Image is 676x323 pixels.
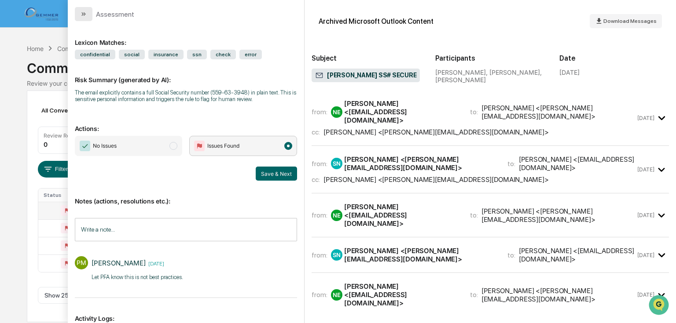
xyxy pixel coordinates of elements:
p: Risk Summary (generated by AI): [75,65,298,83]
span: to: [507,160,515,168]
div: [PERSON_NAME] <[EMAIL_ADDRESS][DOMAIN_NAME]> [344,203,459,228]
a: Powered byPylon [62,217,107,224]
a: 🖐️Preclearance [5,176,60,192]
button: Save & Next [256,167,297,181]
img: logo [21,5,63,22]
a: 🗄️Attestations [60,176,113,192]
div: [PERSON_NAME] <[PERSON_NAME][EMAIL_ADDRESS][DOMAIN_NAME]> [481,104,636,120]
p: Activity Logs: [75,304,298,322]
div: The email explicitly contains a full Social Security number (559-63-3948) in plain text. This is ... [75,89,298,102]
div: [PERSON_NAME] <[PERSON_NAME][EMAIL_ADDRESS][DOMAIN_NAME]> [323,175,548,184]
span: to: [470,211,478,219]
div: NE [331,106,342,118]
span: social [119,50,145,59]
div: NE [331,210,342,221]
div: 0 [44,141,48,148]
div: [PERSON_NAME] <[PERSON_NAME][EMAIL_ADDRESS][DOMAIN_NAME]> [344,155,497,172]
span: • [73,119,76,126]
div: Past conversations [9,97,59,104]
span: from: [312,211,327,219]
button: See all [136,95,160,106]
div: 🔎 [9,197,16,204]
time: Wednesday, July 16, 2025 at 2:09:19 PM [637,115,654,121]
div: NE [331,289,342,301]
span: Pylon [88,218,107,224]
div: [DATE] [559,69,580,76]
span: Attestations [73,179,109,188]
span: No Issues [93,142,117,150]
div: [PERSON_NAME] <[EMAIL_ADDRESS][DOMAIN_NAME]> [519,247,636,263]
div: [PERSON_NAME], [PERSON_NAME], [PERSON_NAME] [435,69,545,83]
span: from: [312,251,327,259]
span: [DATE] [78,143,96,150]
span: Data Lookup [18,196,55,205]
div: All Conversations [38,103,104,117]
div: PM [75,256,88,269]
span: cc: [312,175,320,184]
span: Preclearance [18,179,57,188]
div: Home [27,45,44,52]
time: Wednesday, July 16, 2025 at 2:20:14 PM [637,166,654,173]
div: [PERSON_NAME] [92,259,146,267]
span: Issues Found [207,142,239,150]
p: Let PFA know this is not best practices.​ [92,273,183,282]
a: 🔎Data Lookup [5,192,59,208]
span: ssn [187,50,207,59]
img: Flag [194,141,205,151]
div: [PERSON_NAME] <[PERSON_NAME][EMAIL_ADDRESS][DOMAIN_NAME]> [344,247,497,263]
img: 8933085812038_c878075ebb4cc5468115_72.jpg [18,67,34,83]
img: Patti Mullin [9,111,23,125]
span: • [73,143,76,150]
span: from: [312,290,327,299]
span: to: [470,108,478,116]
span: 12:19 PM [78,119,103,126]
h2: Subject [312,54,421,62]
div: Lexicon Matches: [75,28,298,46]
img: Patti Mullin [9,134,23,149]
button: Filters [38,161,76,178]
h2: Date [559,54,669,62]
time: Tuesday, July 29, 2025 at 1:47:30 PM [146,259,164,267]
iframe: Open customer support [648,294,672,318]
div: [PERSON_NAME] <[PERSON_NAME][EMAIL_ADDRESS][DOMAIN_NAME]> [481,287,636,303]
p: How can we help? [9,18,160,32]
th: Status [38,189,85,202]
p: Notes (actions, resolutions etc.): [75,187,298,205]
span: to: [470,290,478,299]
div: We're available if you need us! [40,76,121,83]
div: [PERSON_NAME] <[PERSON_NAME][EMAIL_ADDRESS][DOMAIN_NAME]> [481,207,636,224]
div: SN [331,158,342,169]
input: Clear [23,40,145,49]
span: from: [312,108,327,116]
button: Download Messages [590,14,662,28]
p: Actions: [75,114,298,132]
span: cc: [312,128,320,136]
span: confidential [75,50,115,59]
span: Download Messages [603,18,657,24]
span: insurance [148,50,184,59]
div: [PERSON_NAME] <[PERSON_NAME][EMAIL_ADDRESS][DOMAIN_NAME]> [323,128,548,136]
div: 🖐️ [9,180,16,187]
div: Assessment [96,10,134,18]
div: SN [331,249,342,261]
span: [PERSON_NAME] [27,143,71,150]
div: Archived Microsoft Outlook Content [319,17,434,25]
time: Wednesday, July 16, 2025 at 2:24:02 PM [637,212,654,218]
div: Review your communication records across channels [27,80,649,87]
img: 1746055101610-c473b297-6a78-478c-a979-82029cc54cd1 [9,67,25,83]
span: to: [507,251,515,259]
span: [PERSON_NAME] [27,119,71,126]
span: from: [312,160,327,168]
button: Start new chat [150,69,160,80]
span: error [239,50,262,59]
h2: Participants [435,54,545,62]
div: [PERSON_NAME] <[EMAIL_ADDRESS][DOMAIN_NAME]> [344,99,459,124]
div: 🗄️ [64,180,71,187]
div: Communications Archive [27,53,649,76]
div: Review Required [44,132,86,139]
div: [PERSON_NAME] <[EMAIL_ADDRESS][DOMAIN_NAME]> [519,155,636,172]
div: Start new chat [40,67,144,76]
div: [PERSON_NAME] <[EMAIL_ADDRESS][DOMAIN_NAME]> [344,282,459,307]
